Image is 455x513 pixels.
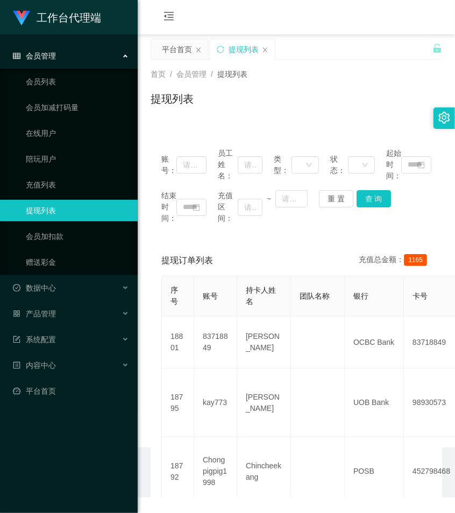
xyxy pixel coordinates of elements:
[26,97,129,118] a: 会员加减打码量
[151,70,166,78] span: 首页
[275,190,308,207] input: 请输入最大值为
[26,122,129,144] a: 在线用户
[432,44,442,53] i: 图标: unlock
[353,292,368,300] span: 银行
[195,47,202,53] i: 图标: close
[211,70,213,78] span: /
[161,154,176,176] span: 账号：
[217,46,224,53] i: 图标: sync
[357,190,391,207] button: 查 询
[386,148,401,182] span: 起始时间：
[162,316,194,369] td: 18801
[237,316,291,369] td: [PERSON_NAME]
[13,52,20,60] i: 图标: table
[417,161,425,169] i: 图标: calendar
[26,226,129,247] a: 会员加扣款
[162,39,192,60] div: 平台首页
[13,309,56,318] span: 产品管理
[203,292,218,300] span: 账号
[13,13,101,21] a: 工作台代理端
[237,369,291,437] td: [PERSON_NAME]
[162,437,194,506] td: 18792
[26,200,129,221] a: 提现列表
[13,284,20,292] i: 图标: check-circle-o
[13,310,20,317] i: 图标: appstore-o
[13,336,20,343] i: 图标: form
[162,369,194,437] td: 18795
[26,174,129,196] a: 充值列表
[161,254,213,267] span: 提现订单列表
[218,148,238,182] span: 员工姓名：
[345,316,404,369] td: OCBC Bank
[194,369,237,437] td: kay773
[161,190,176,224] span: 结束时间：
[237,437,291,506] td: Chincheekang
[194,316,237,369] td: 83718849
[194,437,237,506] td: Chongpigpig1998
[151,1,187,35] i: 图标: menu-fold
[146,473,446,485] div: 2021
[362,162,368,169] i: 图标: down
[170,286,178,306] span: 序号
[193,204,200,211] i: 图标: calendar
[238,156,262,174] input: 请输入
[13,380,129,402] a: 图标: dashboard平台首页
[330,154,348,176] span: 状态：
[26,71,129,92] a: 会员列表
[13,362,20,369] i: 图标: profile
[37,1,101,35] h1: 工作台代理端
[306,162,312,169] i: 图标: down
[274,154,292,176] span: 类型：
[345,437,404,506] td: POSB
[218,190,238,224] span: 充值区间：
[319,190,353,207] button: 重 置
[26,148,129,170] a: 陪玩用户
[438,112,450,124] i: 图标: setting
[13,11,30,26] img: logo.9652507e.png
[359,254,431,267] div: 充值总金额：
[176,70,207,78] span: 会员管理
[238,199,262,216] input: 请输入最小值为
[13,335,56,344] span: 系统配置
[246,286,276,306] span: 持卡人姓名
[300,292,330,300] span: 团队名称
[404,254,427,266] span: 1165
[229,39,259,60] div: 提现列表
[345,369,404,437] td: UOB Bank
[413,292,428,300] span: 卡号
[217,70,247,78] span: 提现列表
[26,251,129,273] a: 赠送彩金
[151,91,194,107] h1: 提现列表
[170,70,172,78] span: /
[176,156,206,174] input: 请输入
[262,47,268,53] i: 图标: close
[13,52,56,60] span: 会员管理
[13,361,56,370] span: 内容中心
[262,193,275,205] span: ~
[13,284,56,292] span: 数据中心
